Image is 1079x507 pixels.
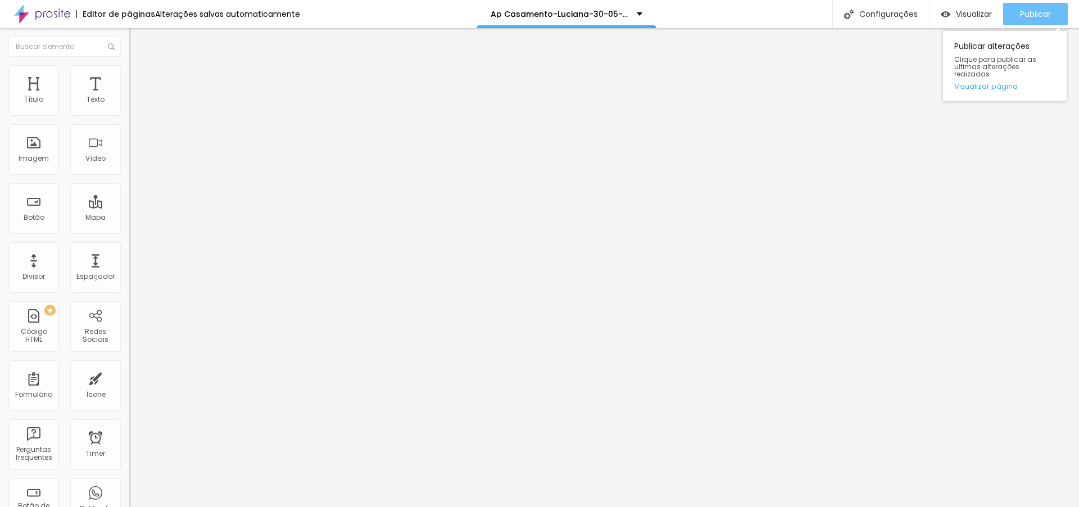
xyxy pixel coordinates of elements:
[15,391,52,399] div: Formulário
[941,10,950,19] img: view-1.svg
[86,450,105,458] div: Timer
[11,328,56,344] div: Código HTML
[76,10,155,18] div: Editor de páginas
[108,43,115,50] img: Icone
[22,273,45,280] div: Divisor
[956,10,992,19] span: Visualizar
[11,446,56,462] div: Perguntas frequentes
[8,37,121,57] input: Buscar elemento
[954,56,1055,78] span: Clique para publicar as ultimas alterações reaizadas
[85,214,106,221] div: Mapa
[954,83,1055,90] a: Visualizar página
[155,10,300,18] div: Alterações salvas automaticamente
[24,96,43,103] div: Título
[943,31,1067,101] div: Publicar alterações
[73,328,117,344] div: Redes Sociais
[85,155,106,162] div: Vídeo
[491,10,628,18] p: Ap Casamento-Luciana-30-05-26
[844,10,854,19] img: Icone
[1003,3,1068,25] button: Publicar
[129,28,1079,507] iframe: Editor
[87,96,105,103] div: Texto
[1020,10,1051,19] span: Publicar
[24,214,44,221] div: Botão
[76,273,115,280] div: Espaçador
[19,155,49,162] div: Imagem
[930,3,1003,25] button: Visualizar
[86,391,106,399] div: Ícone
